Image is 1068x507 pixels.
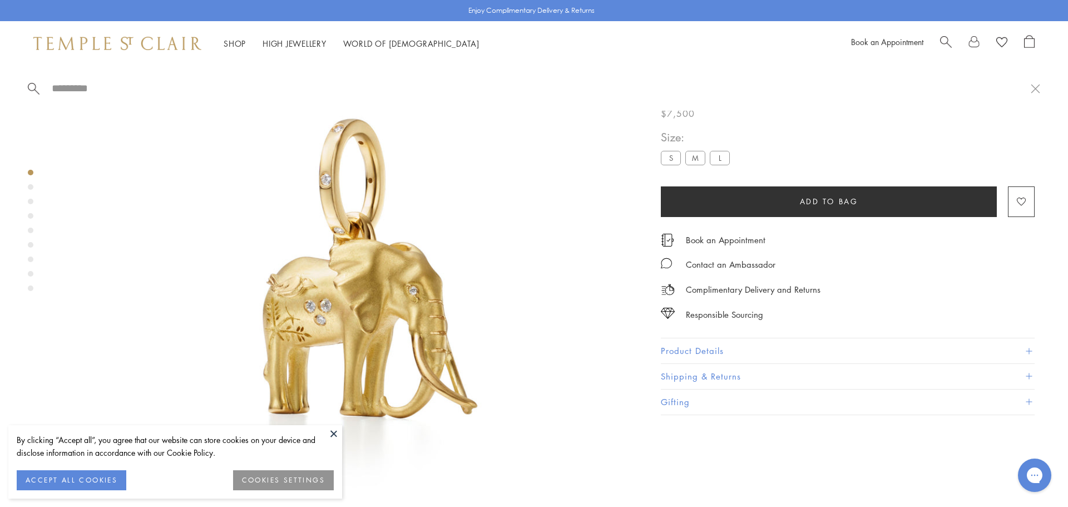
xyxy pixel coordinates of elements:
[1024,35,1035,52] a: Open Shopping Bag
[661,128,734,146] span: Size:
[1012,455,1057,496] iframe: Gorgias live chat messenger
[661,186,997,217] button: Add to bag
[710,151,730,165] label: L
[661,106,695,121] span: $7,500
[224,38,246,49] a: ShopShop
[661,234,674,247] img: icon_appointment.svg
[33,37,201,50] img: Temple St. Clair
[940,35,952,52] a: Search
[851,36,923,47] a: Book an Appointment
[17,470,126,490] button: ACCEPT ALL COOKIES
[17,434,334,459] div: By clicking “Accept all”, you agree that our website can store cookies on your device and disclos...
[686,234,765,246] a: Book an Appointment
[661,364,1035,389] button: Shipping & Returns
[224,37,479,51] nav: Main navigation
[661,151,681,165] label: S
[661,283,675,297] img: icon_delivery.svg
[800,195,858,208] span: Add to bag
[685,151,705,165] label: M
[661,390,1035,415] button: Gifting
[263,38,327,49] a: High JewelleryHigh Jewellery
[661,308,675,319] img: icon_sourcing.svg
[343,38,479,49] a: World of [DEMOGRAPHIC_DATA]World of [DEMOGRAPHIC_DATA]
[686,258,775,272] div: Contact an Ambassador
[28,167,33,300] div: Product gallery navigation
[233,470,334,490] button: COOKIES SETTINGS
[661,338,1035,363] button: Product Details
[996,35,1007,52] a: View Wishlist
[661,258,672,269] img: MessageIcon-01_2.svg
[468,5,595,16] p: Enjoy Complimentary Delivery & Returns
[686,308,763,322] div: Responsible Sourcing
[686,283,820,297] p: Complimentary Delivery and Returns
